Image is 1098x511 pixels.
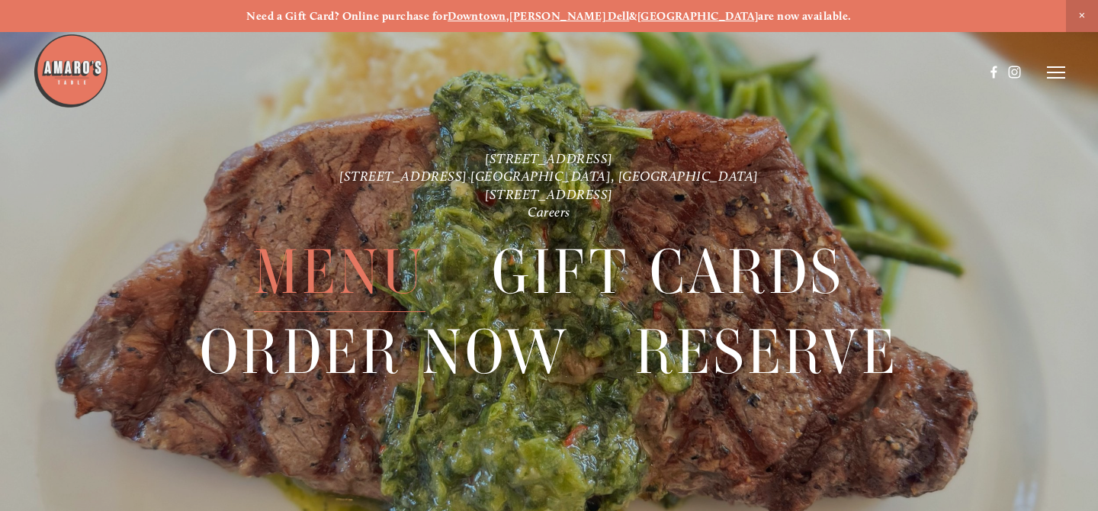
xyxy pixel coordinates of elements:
span: Menu [254,233,425,312]
a: [STREET_ADDRESS] [GEOGRAPHIC_DATA], [GEOGRAPHIC_DATA] [339,169,759,185]
a: [STREET_ADDRESS] [485,150,613,166]
strong: Need a Gift Card? Online purchase for [246,9,448,23]
img: Amaro's Table [33,33,109,109]
a: [STREET_ADDRESS] [485,186,613,202]
a: Reserve [635,313,897,391]
a: [PERSON_NAME] Dell [509,9,629,23]
span: Gift Cards [492,233,845,312]
strong: , [506,9,509,23]
span: Order Now [200,313,569,392]
a: Menu [254,233,425,311]
span: Reserve [635,313,897,392]
strong: & [629,9,637,23]
a: Careers [528,204,570,220]
a: [GEOGRAPHIC_DATA] [637,9,759,23]
a: Order Now [200,313,569,391]
a: Downtown [448,9,506,23]
strong: are now available. [758,9,851,23]
a: Gift Cards [492,233,845,311]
